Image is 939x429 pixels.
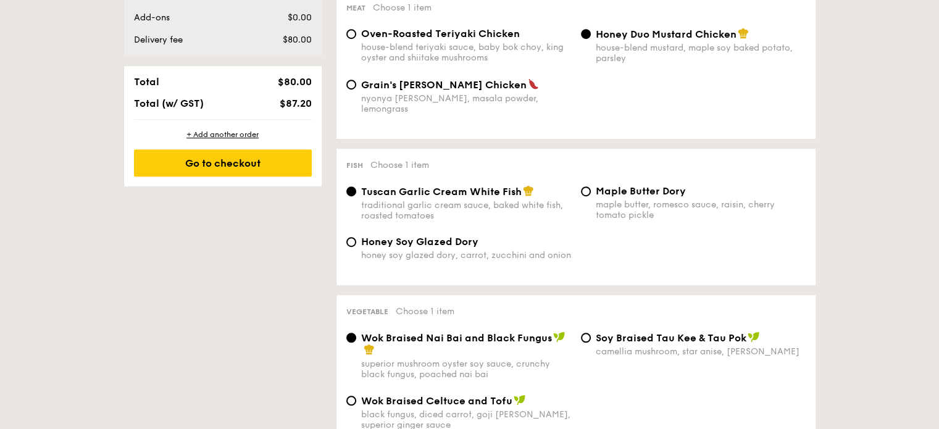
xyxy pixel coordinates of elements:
[581,29,591,39] input: Honey Duo Mustard Chickenhouse-blend mustard, maple soy baked potato, parsley
[346,333,356,343] input: Wok Braised Nai Bai and Black Fungussuperior mushroom oyster soy sauce, crunchy black fungus, poa...
[361,186,522,198] span: Tuscan Garlic Cream White Fish
[528,78,539,90] img: icon-spicy.37a8142b.svg
[346,161,363,170] span: Fish
[134,98,204,109] span: Total (w/ GST)
[596,185,686,197] span: Maple Butter Dory
[361,28,520,40] span: Oven-Roasted Teriyaki Chicken
[361,79,527,91] span: Grain's [PERSON_NAME] Chicken
[738,28,749,39] img: icon-chef-hat.a58ddaea.svg
[373,2,432,13] span: Choose 1 item
[596,43,806,64] div: house-blend mustard, maple soy baked potato, parsley
[361,250,571,260] div: honey soy glazed dory, carrot, zucchini and onion
[346,186,356,196] input: Tuscan Garlic Cream White Fishtraditional garlic cream sauce, baked white fish, roasted tomatoes
[346,237,356,247] input: Honey Soy Glazed Doryhoney soy glazed dory, carrot, zucchini and onion
[134,12,170,23] span: Add-ons
[361,236,478,248] span: Honey Soy Glazed Dory
[134,76,159,88] span: Total
[523,185,534,196] img: icon-chef-hat.a58ddaea.svg
[282,35,311,45] span: $80.00
[346,307,388,316] span: Vegetable
[346,4,365,12] span: Meat
[396,306,454,317] span: Choose 1 item
[364,344,375,355] img: icon-chef-hat.a58ddaea.svg
[277,76,311,88] span: $80.00
[581,333,591,343] input: ⁠Soy Braised Tau Kee & Tau Pokcamellia mushroom, star anise, [PERSON_NAME]
[134,149,312,177] div: Go to checkout
[596,199,806,220] div: maple butter, romesco sauce, raisin, cherry tomato pickle
[581,186,591,196] input: Maple Butter Dorymaple butter, romesco sauce, raisin, cherry tomato pickle
[361,359,571,380] div: superior mushroom oyster soy sauce, crunchy black fungus, poached nai bai
[134,35,183,45] span: Delivery fee
[134,130,312,140] div: + Add another order
[514,394,526,406] img: icon-vegan.f8ff3823.svg
[346,80,356,90] input: Grain's [PERSON_NAME] Chickennyonya [PERSON_NAME], masala powder, lemongrass
[346,396,356,406] input: Wok Braised Celtuce and Tofublack fungus, diced carrot, goji [PERSON_NAME], superior ginger sauce
[287,12,311,23] span: $0.00
[596,346,806,357] div: camellia mushroom, star anise, [PERSON_NAME]
[361,332,552,344] span: Wok Braised Nai Bai and Black Fungus
[596,28,737,40] span: Honey Duo Mustard Chicken
[346,29,356,39] input: Oven-Roasted Teriyaki Chickenhouse-blend teriyaki sauce, baby bok choy, king oyster and shiitake ...
[279,98,311,109] span: $87.20
[748,331,760,343] img: icon-vegan.f8ff3823.svg
[361,42,571,63] div: house-blend teriyaki sauce, baby bok choy, king oyster and shiitake mushrooms
[553,331,565,343] img: icon-vegan.f8ff3823.svg
[596,332,746,344] span: ⁠Soy Braised Tau Kee & Tau Pok
[361,93,571,114] div: nyonya [PERSON_NAME], masala powder, lemongrass
[370,160,429,170] span: Choose 1 item
[361,200,571,221] div: traditional garlic cream sauce, baked white fish, roasted tomatoes
[361,395,512,407] span: Wok Braised Celtuce and Tofu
